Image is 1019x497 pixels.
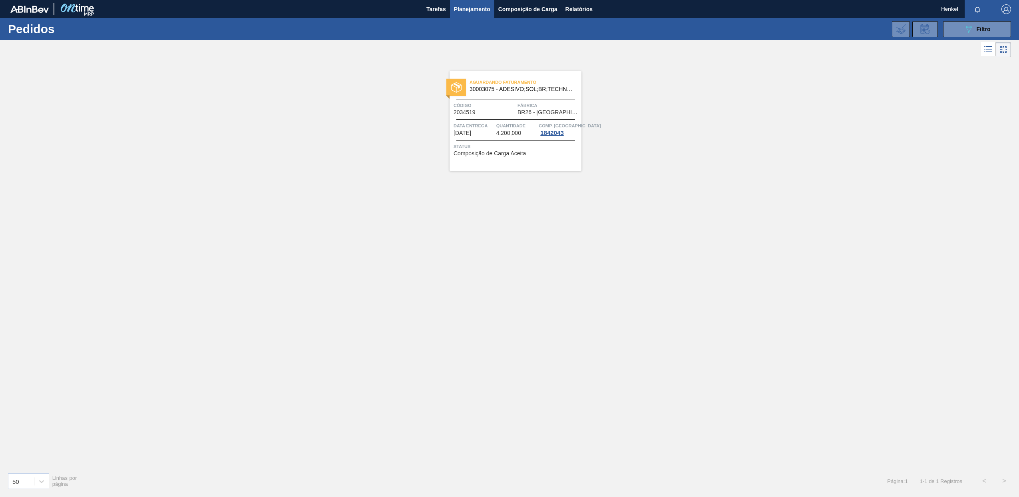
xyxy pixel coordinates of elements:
[974,471,994,491] button: <
[517,101,579,109] span: Fábrica
[454,109,476,115] span: 2034519
[52,475,77,487] span: Linhas por página
[12,478,19,485] div: 50
[887,478,908,484] span: Página : 1
[517,109,579,115] span: BR26 - Uberlândia
[454,101,515,109] span: Código
[994,471,1014,491] button: >
[965,4,990,15] button: Notificações
[8,24,132,34] h1: Pedidos
[451,82,462,93] img: status
[539,122,579,136] a: Comp. [GEOGRAPHIC_DATA]1842043
[454,150,526,156] span: Composição de Carga Aceita
[1001,4,1011,14] img: Logout
[920,478,962,484] span: 1 - 1 de 1 Registros
[539,122,601,130] span: Comp. Carga
[426,4,446,14] span: Tarefas
[438,71,581,171] a: statusAguardando Faturamento30003075 - ADESIVO;SOL;BR;TECHNOMELT SUPRA HT 35125Código2034519Fábri...
[977,26,991,32] span: Filtro
[470,86,575,92] span: 30003075 - ADESIVO;SOL;BR;TECHNOMELT SUPRA HT 35125
[912,21,938,37] div: Solicitação de Revisão de Pedidos
[454,4,490,14] span: Planejamento
[496,122,537,130] span: Quantidade
[470,78,581,86] span: Aguardando Faturamento
[454,122,494,130] span: Data entrega
[10,6,49,13] img: TNhmsLtSVTkK8tSr43FrP2fwEKptu5GPRR3wAAAABJRU5ErkJggg==
[981,42,996,57] div: Visão em Lista
[498,4,557,14] span: Composição de Carga
[565,4,593,14] span: Relatórios
[454,143,579,150] span: Status
[454,130,471,136] span: 06/10/2025
[496,130,521,136] span: 4.200,000
[539,130,565,136] div: 1842043
[943,21,1011,37] button: Filtro
[892,21,910,37] div: Importar Negociações dos Pedidos
[996,42,1011,57] div: Visão em Cards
